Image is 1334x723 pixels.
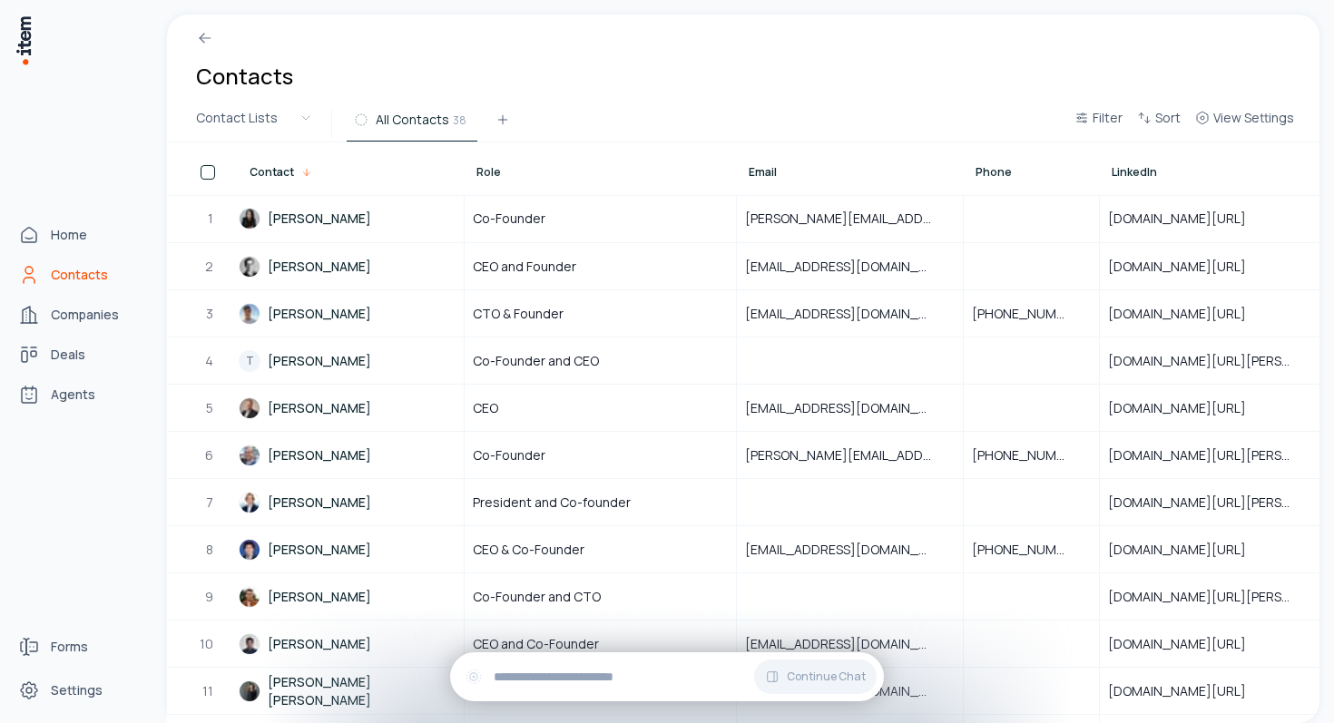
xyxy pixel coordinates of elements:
span: Home [51,226,87,244]
a: Settings [11,672,149,708]
span: LinkedIn [1112,165,1157,180]
a: [PERSON_NAME] [PERSON_NAME] [239,669,463,713]
th: LinkedIn [1100,142,1327,195]
a: Contacts [11,257,149,293]
th: Role [465,142,737,195]
span: [PHONE_NUMBER] [972,305,1091,323]
img: Rizwan Qaiser [239,633,260,655]
span: [EMAIL_ADDRESS][DOMAIN_NAME] [745,258,955,276]
span: Companies [51,306,119,324]
img: Yolanda Cao [239,208,260,230]
span: 9 [205,588,215,606]
span: Role [476,165,501,180]
span: [PERSON_NAME][EMAIL_ADDRESS][PERSON_NAME][DOMAIN_NAME] [745,446,955,464]
span: Settings [51,681,103,699]
span: [EMAIL_ADDRESS][DOMAIN_NAME] [745,635,955,653]
a: [PERSON_NAME] [239,244,463,288]
button: Continue Chat [754,659,877,694]
span: CEO and Founder [473,258,576,276]
span: Co-Founder and CTO [473,588,601,606]
span: Continue Chat [787,669,866,684]
button: View Settings [1188,107,1301,140]
span: 11 [202,682,215,700]
span: [DOMAIN_NAME][URL][PERSON_NAME] [1108,493,1318,512]
span: [DOMAIN_NAME][URL] [1108,258,1268,276]
img: Steven R. Smith [239,397,260,419]
span: [DOMAIN_NAME][URL] [1108,682,1268,700]
a: Companies [11,297,149,333]
a: [PERSON_NAME] [239,621,463,666]
a: [PERSON_NAME] [239,196,463,241]
span: 10 [200,635,215,653]
button: All Contacts38 [347,109,477,142]
span: 5 [206,399,215,417]
span: 7 [206,493,215,512]
span: [DOMAIN_NAME][URL] [1108,635,1268,653]
span: Phone [976,165,1012,180]
div: Continue Chat [450,652,884,701]
th: Email [737,142,964,195]
img: Sky Yang [239,539,260,561]
span: CEO & Co-Founder [473,541,584,559]
button: Filter [1067,107,1130,140]
span: CEO [473,399,498,417]
a: Forms [11,629,149,665]
a: T[PERSON_NAME] [239,338,463,383]
button: Sort [1130,107,1188,140]
span: [EMAIL_ADDRESS][DOMAIN_NAME] [745,399,955,417]
a: deals [11,337,149,373]
span: [PERSON_NAME][EMAIL_ADDRESS][DOMAIN_NAME] [745,210,955,228]
span: Filter [1093,109,1123,127]
span: Agents [51,386,95,404]
a: [PERSON_NAME] [239,386,463,430]
a: [PERSON_NAME] [239,574,463,619]
span: 38 [453,112,466,128]
span: [DOMAIN_NAME][URL][PERSON_NAME] [1108,588,1318,606]
span: [DOMAIN_NAME][URL] [1108,305,1268,323]
span: 4 [205,352,215,370]
span: 6 [205,446,215,464]
a: [PERSON_NAME] [239,291,463,336]
span: 3 [206,305,215,323]
span: 8 [206,541,215,559]
img: William Fairbairn [239,256,260,278]
span: [DOMAIN_NAME][URL] [1108,399,1268,417]
a: [PERSON_NAME] [239,433,463,477]
span: President and Co-founder [473,493,631,512]
img: Spencer McKee [239,445,260,466]
img: Soren Biltoft-Knudsen [239,492,260,513]
span: [DOMAIN_NAME][URL] [1108,210,1268,228]
h1: Contacts [196,62,293,91]
a: [PERSON_NAME] [239,480,463,524]
span: All Contacts [376,111,449,129]
a: Agents [11,376,149,413]
span: 2 [205,258,215,276]
span: CTO & Founder [473,305,564,323]
span: [PHONE_NUMBER] [972,446,1091,464]
span: [DOMAIN_NAME][URL][PERSON_NAME] [1108,352,1318,370]
a: [PERSON_NAME] [239,527,463,572]
span: Co-Founder and CEO [473,352,599,370]
img: Item Brain Logo [15,15,33,66]
th: Phone [964,142,1100,195]
span: Contact [250,165,294,180]
span: Email [749,165,777,180]
span: [PHONE_NUMBER] [972,541,1091,559]
span: 1 [208,210,215,228]
span: Forms [51,638,88,656]
span: Co-Founder [473,446,545,464]
span: Co-Founder [473,210,545,228]
span: [EMAIL_ADDRESS][DOMAIN_NAME] [745,541,955,559]
span: [DOMAIN_NAME][URL] [1108,541,1268,559]
img: Rachael Annabelle Yong [239,680,260,702]
span: View Settings [1213,109,1294,127]
a: Home [11,217,149,253]
span: CEO and Co-Founder [473,635,599,653]
span: Contacts [51,266,108,284]
div: T [239,350,260,372]
span: Deals [51,346,85,364]
img: Vinh Ha [239,303,260,325]
span: Sort [1155,109,1181,127]
span: [EMAIL_ADDRESS][DOMAIN_NAME] [745,305,955,323]
img: Sean O'Bannon [239,586,260,608]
